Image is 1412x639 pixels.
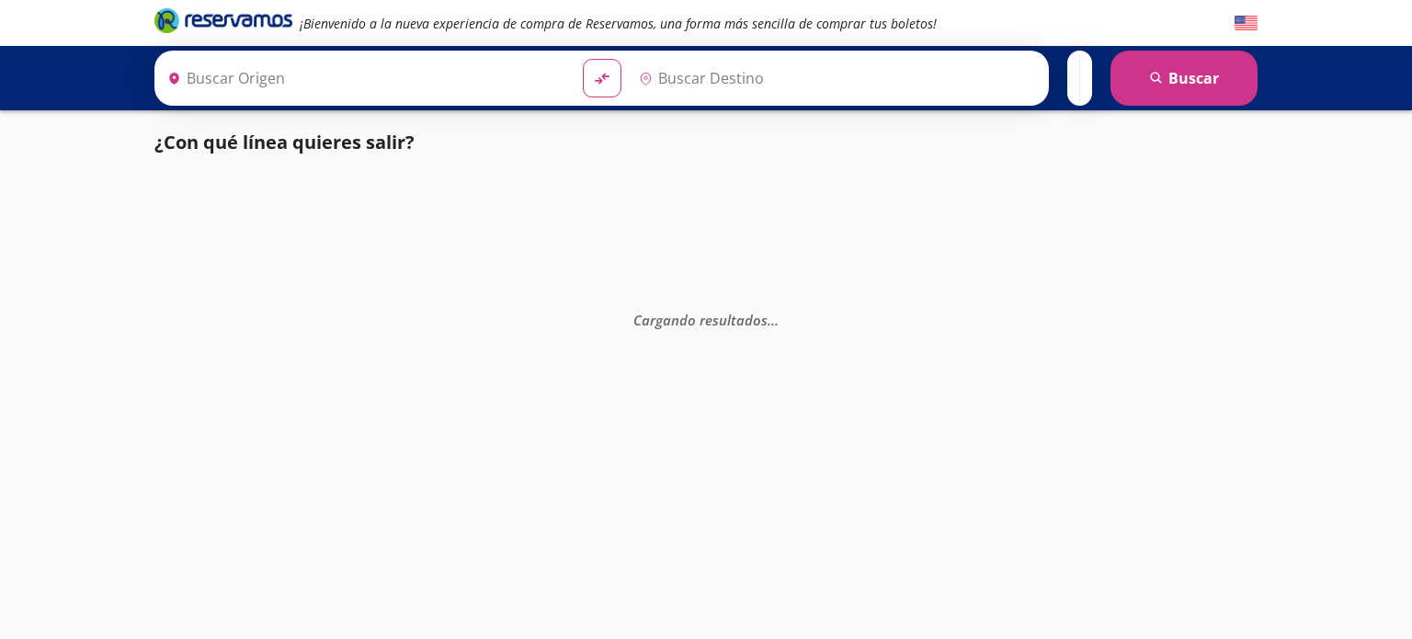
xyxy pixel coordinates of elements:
span: . [771,310,775,328]
input: Buscar Destino [632,55,1040,101]
input: Buscar Origen [160,55,568,101]
span: . [768,310,771,328]
a: Brand Logo [154,6,292,40]
button: Buscar [1110,51,1258,106]
button: English [1235,12,1258,35]
p: ¿Con qué línea quieres salir? [154,129,415,156]
em: ¡Bienvenido a la nueva experiencia de compra de Reservamos, una forma más sencilla de comprar tus... [300,15,937,32]
i: Brand Logo [154,6,292,34]
em: Cargando resultados [633,310,779,328]
span: . [775,310,779,328]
